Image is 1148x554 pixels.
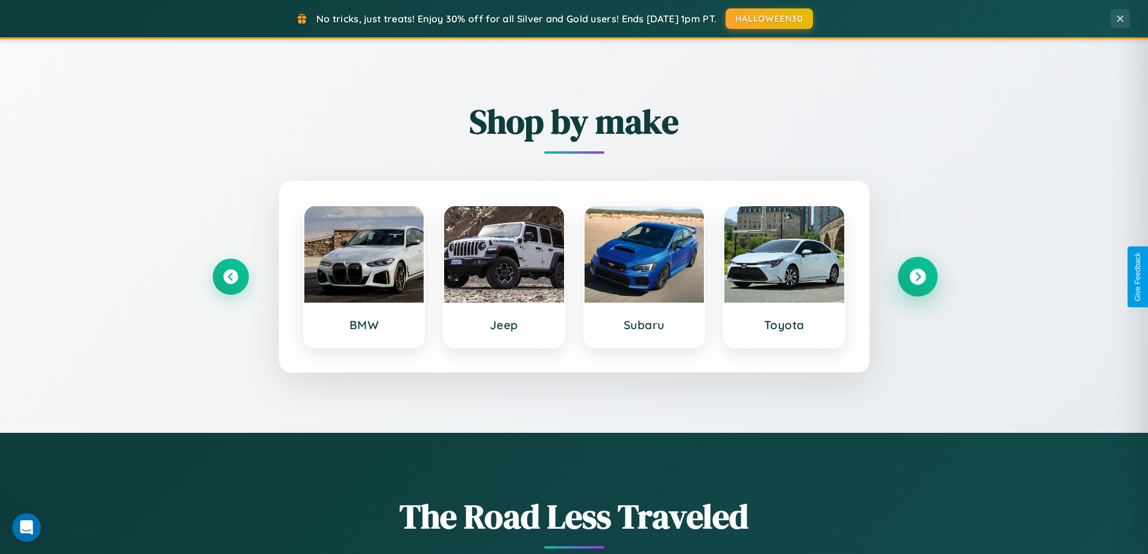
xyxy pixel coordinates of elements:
[726,8,813,29] button: HALLOWEEN30
[213,493,936,540] h1: The Road Less Traveled
[213,98,936,145] h2: Shop by make
[316,318,412,332] h3: BMW
[597,318,692,332] h3: Subaru
[12,513,41,542] iframe: Intercom live chat
[316,13,717,25] span: No tricks, just treats! Enjoy 30% off for all Silver and Gold users! Ends [DATE] 1pm PT.
[1134,253,1142,301] div: Give Feedback
[456,318,552,332] h3: Jeep
[736,318,832,332] h3: Toyota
